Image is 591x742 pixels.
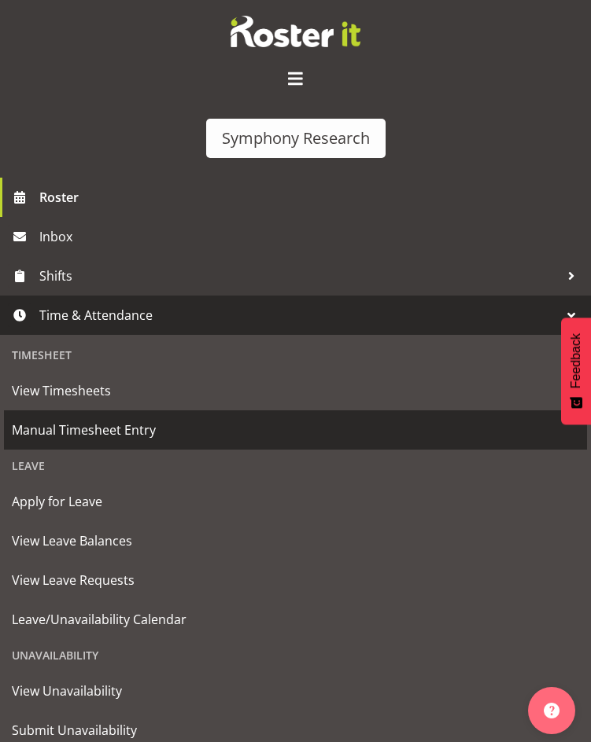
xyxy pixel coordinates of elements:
[12,718,579,742] span: Submit Unavailability
[12,608,579,631] span: Leave/Unavailability Calendar
[4,521,587,560] a: View Leave Balances
[4,671,587,711] a: View Unavailability
[222,127,370,150] div: Symphony Research
[4,450,587,482] div: Leave
[12,490,579,513] span: Apply for Leave
[231,16,360,47] img: Rosterit website logo
[561,318,591,424] button: Feedback - Show survey
[12,379,579,402] span: View Timesheets
[4,339,587,371] div: Timesheet
[4,600,587,639] a: Leave/Unavailability Calendar
[39,264,560,288] span: Shifts
[12,568,579,592] span: View Leave Requests
[12,679,579,703] span: View Unavailability
[544,703,560,718] img: help-xxl-2.png
[12,418,579,442] span: Manual Timesheet Entry
[39,225,583,248] span: Inbox
[4,639,587,671] div: Unavailability
[4,482,587,521] a: Apply for Leave
[12,529,579,553] span: View Leave Balances
[39,185,583,209] span: Roster
[569,333,583,388] span: Feedback
[39,303,560,327] span: Time & Attendance
[4,410,587,450] a: Manual Timesheet Entry
[4,560,587,600] a: View Leave Requests
[4,371,587,410] a: View Timesheets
